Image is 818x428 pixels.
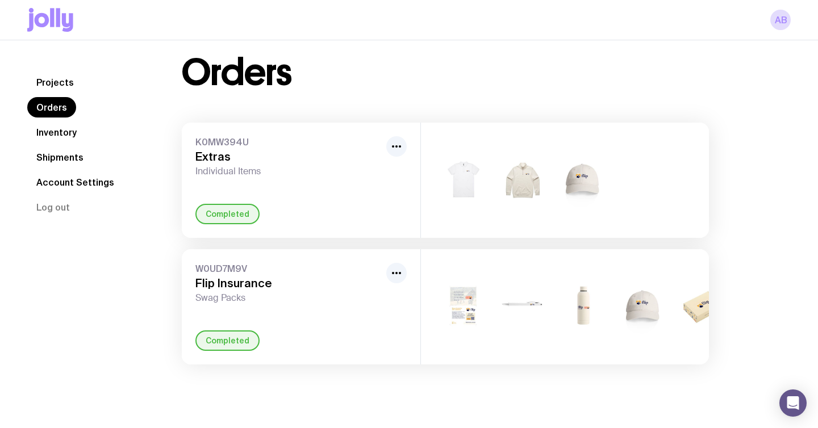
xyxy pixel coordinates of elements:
[770,10,791,30] a: AB
[27,147,93,167] a: Shipments
[27,172,123,192] a: Account Settings
[27,72,83,93] a: Projects
[195,150,382,163] h3: Extras
[195,330,260,351] div: Completed
[195,136,382,148] span: K0MW394U
[779,389,807,417] div: Open Intercom Messenger
[195,166,382,177] span: Individual Items
[27,122,86,142] a: Inventory
[195,263,382,274] span: W0UD7M9V
[195,276,382,290] h3: Flip Insurance
[195,292,382,304] span: Swag Packs
[182,54,291,91] h1: Orders
[27,97,76,118] a: Orders
[27,197,79,217] button: Log out
[195,204,260,224] div: Completed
